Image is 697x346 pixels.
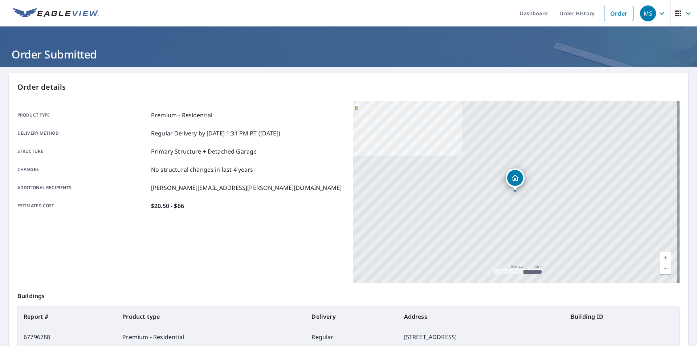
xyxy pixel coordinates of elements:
[13,8,99,19] img: EV Logo
[398,306,565,327] th: Address
[17,147,148,156] p: Structure
[306,306,398,327] th: Delivery
[117,306,306,327] th: Product type
[17,129,148,138] p: Delivery method
[17,202,148,210] p: Estimated cost
[18,306,117,327] th: Report #
[506,168,525,191] div: Dropped pin, building 1, Residential property, 901 W Lakeridge Ave Stillwater, OK 74075
[151,111,212,119] p: Premium - Residential
[640,5,656,21] div: MS
[151,147,257,156] p: Primary Structure + Detached Garage
[660,263,671,274] a: Current Level 17, Zoom Out
[565,306,679,327] th: Building ID
[9,47,688,62] h1: Order Submitted
[151,202,184,210] p: $20.50 - $66
[17,82,680,93] p: Order details
[151,165,253,174] p: No structural changes in last 4 years
[17,165,148,174] p: Changes
[17,111,148,119] p: Product type
[17,183,148,192] p: Additional recipients
[17,283,680,306] p: Buildings
[604,6,633,21] a: Order
[151,129,280,138] p: Regular Delivery by [DATE] 1:31 PM PT ([DATE])
[151,183,342,192] p: [PERSON_NAME][EMAIL_ADDRESS][PERSON_NAME][DOMAIN_NAME]
[660,252,671,263] a: Current Level 17, Zoom In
